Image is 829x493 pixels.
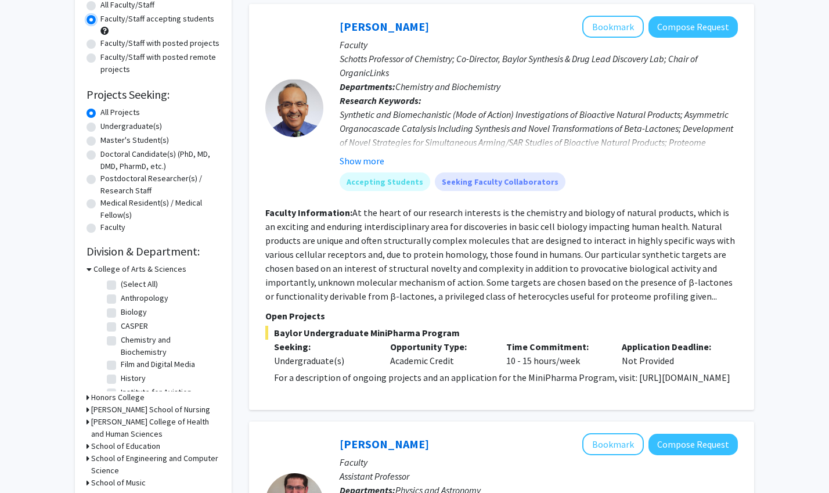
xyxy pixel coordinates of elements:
p: Time Commitment: [506,340,605,354]
h3: School of Engineering and Computer Science [91,452,220,477]
a: [PERSON_NAME] [340,437,429,451]
label: Anthropology [121,292,168,304]
button: Add Jon Wilson to Bookmarks [582,433,644,455]
label: Postdoctoral Researcher(s) / Research Staff [100,172,220,197]
label: Faculty [100,221,125,233]
label: Chemistry and Biochemistry [121,334,217,358]
fg-read-more: At the heart of our research interests is the chemistry and biology of natural products, which is... [265,207,735,302]
div: Undergraduate(s) [274,354,373,368]
label: Institute for Aviation Sciences [121,386,217,411]
p: Open Projects [265,309,738,323]
a: [PERSON_NAME] [340,19,429,34]
label: Doctoral Candidate(s) (PhD, MD, DMD, PharmD, etc.) [100,148,220,172]
h2: Division & Department: [86,244,220,258]
h3: School of Music [91,477,146,489]
p: Faculty [340,455,738,469]
b: Faculty Information: [265,207,352,218]
span: Chemistry and Biochemistry [395,81,500,92]
h2: Projects Seeking: [86,88,220,102]
p: Seeking: [274,340,373,354]
b: Departments: [340,81,395,92]
p: Opportunity Type: [390,340,489,354]
label: All Projects [100,106,140,118]
label: History [121,372,146,384]
button: Show more [340,154,384,168]
label: Biology [121,306,147,318]
label: Faculty/Staff accepting students [100,13,214,25]
b: Research Keywords: [340,95,421,106]
p: Application Deadline: [622,340,720,354]
label: (Select All) [121,278,158,290]
label: Medical Resident(s) / Medical Fellow(s) [100,197,220,221]
p: Assistant Professor [340,469,738,483]
div: Not Provided [613,340,729,368]
iframe: Chat [9,441,49,484]
div: 10 - 15 hours/week [498,340,614,368]
h3: Honors College [91,391,145,404]
h3: [PERSON_NAME] School of Nursing [91,404,210,416]
div: Synthetic and Biomechanistic (Mode of Action) Investigations of Bioactive Natural Products; Asymm... [340,107,738,163]
button: Compose Request to Jon Wilson [648,434,738,455]
button: Add Daniel Romo to Bookmarks [582,16,644,38]
h3: College of Arts & Sciences [93,263,186,275]
h3: School of Education [91,440,160,452]
label: Undergraduate(s) [100,120,162,132]
mat-chip: Accepting Students [340,172,430,191]
span: Baylor Undergraduate MiniPharma Program [265,326,738,340]
div: Academic Credit [381,340,498,368]
label: Faculty/Staff with posted remote projects [100,51,220,75]
label: Faculty/Staff with posted projects [100,37,219,49]
mat-chip: Seeking Faculty Collaborators [435,172,565,191]
p: Schotts Professor of Chemistry; Co-Director, Baylor Synthesis & Drug Lead Discovery Lab; Chair of... [340,52,738,80]
label: Film and Digital Media [121,358,195,370]
button: Compose Request to Daniel Romo [648,16,738,38]
p: For a description of ongoing projects and an application for the MiniPharma Program, visit: [URL]... [274,370,738,384]
p: Faculty [340,38,738,52]
label: CASPER [121,320,148,332]
label: Master's Student(s) [100,134,169,146]
h3: [PERSON_NAME] College of Health and Human Sciences [91,416,220,440]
